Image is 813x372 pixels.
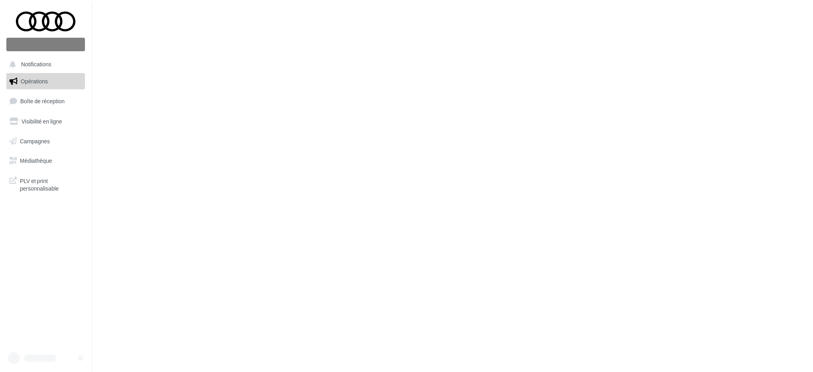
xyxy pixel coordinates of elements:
a: PLV et print personnalisable [5,172,87,196]
div: Nouvelle campagne [6,38,85,51]
a: Visibilité en ligne [5,113,87,130]
span: PLV et print personnalisable [20,175,82,193]
span: Campagnes [20,137,50,144]
span: Boîte de réception [20,98,65,104]
span: Opérations [21,78,48,85]
a: Opérations [5,73,87,90]
span: Notifications [21,61,51,68]
span: Visibilité en ligne [21,118,62,125]
span: Médiathèque [20,157,52,164]
a: Médiathèque [5,152,87,169]
a: Boîte de réception [5,93,87,110]
a: Campagnes [5,133,87,150]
